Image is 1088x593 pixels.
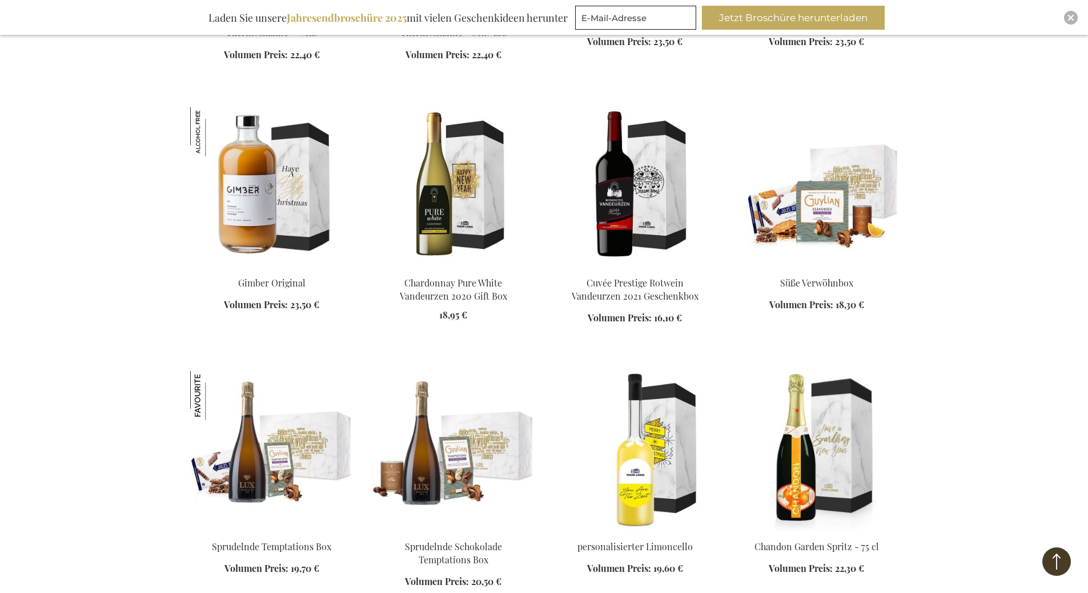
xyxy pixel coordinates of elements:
b: Jahresendbroschüre 2025 [287,11,407,25]
img: Cuvée Pure Red Vandeurzen 2019 Gift Box [553,107,717,267]
span: 23,50 € [835,35,864,47]
a: Volumen Preis: 19,60 € [587,562,683,575]
span: Volumen Preis: [587,35,651,47]
img: Chardonnay Pure White Vandeurzen 2018 Gift Box [372,107,535,267]
img: Sparkling Chocolate Temptations Box [372,371,535,531]
img: Sprudelnde Temptations Box [190,371,239,420]
img: Süße Verwöhnbox [735,107,898,267]
span: Volumen Preis: [224,298,288,310]
a: Gimber Original Gimber Original [190,263,354,273]
span: 18,30 € [836,298,864,310]
span: 19,60 € [653,562,683,574]
span: 22,40 € [472,49,501,60]
a: Sparkling Temptations Bpx Sprudelnde Temptations Box [190,526,354,537]
span: 19,70 € [291,562,319,574]
span: Volumen Preis: [224,49,288,60]
img: Gimber Original [190,107,239,156]
a: Sparkling Chocolate Temptations Box [372,526,535,537]
img: Close [1067,14,1074,21]
a: Chandon Garden Spritz - 75 cl [735,526,898,537]
span: Volumen Preis: [769,35,833,47]
a: Volumen Preis: 22,30 € [769,562,864,575]
a: Personalized Limoncello [553,526,717,537]
span: Volumen Preis: [588,312,652,324]
div: Close [1064,11,1078,25]
a: Chardonnay Pure White Vandeurzen 2018 Gift Box [372,263,535,273]
img: Personalized Limoncello [553,371,717,531]
a: Volumen Preis: 22,40 € [406,49,501,62]
img: Sparkling Temptations Bpx [190,371,354,531]
div: Laden Sie unsere mit vielen Geschenkideen herunter [203,6,573,30]
a: Cuvée Prestige Rotwein Vandeurzen 2021 Geschenkbox [572,277,698,302]
a: Chardonnay Pure White Vandeurzen 2020 Gift Box [400,277,507,302]
span: 23,50 € [290,298,319,310]
span: Volumen Preis: [406,49,469,60]
span: 23,50 € [653,35,682,47]
a: Gimber Original [238,277,306,289]
span: 16,10 € [654,312,682,324]
a: Cuvée Pure Red Vandeurzen 2019 Gift Box [553,263,717,273]
button: Jetzt Broschüre herunterladen [702,6,885,30]
span: Volumen Preis: [769,562,833,574]
form: marketing offers and promotions [575,6,700,33]
img: Chandon Garden Spritz - 75 cl [735,371,898,531]
a: Süße Verwöhnbox [735,263,898,273]
a: Chandon Garden Spritz - 75 cl [754,540,879,552]
span: 22,30 € [835,562,864,574]
a: Volumen Preis: 23,50 € [587,35,682,49]
span: Volumen Preis: [224,562,288,574]
a: Volumen Preis: 16,10 € [588,312,682,325]
a: Sprudelnde Temptations Box [212,540,331,552]
span: 22,40 € [290,49,320,60]
span: 20,50 € [471,575,501,587]
a: Volumen Preis: 23,50 € [769,35,864,49]
input: E-Mail-Adresse [575,6,696,30]
a: Volumen Preis: 23,50 € [224,298,319,312]
a: Sprudelnde Schokolade Temptations Box [405,540,502,566]
span: 18,95 € [439,309,467,321]
img: Gimber Original [190,107,354,267]
span: Volumen Preis: [587,562,651,574]
span: Volumen Preis: [405,575,469,587]
a: Volumen Preis: 19,70 € [224,562,319,575]
a: personalisierter Limoncello [577,540,693,552]
a: Volumen Preis: 22,40 € [224,49,320,62]
a: Volumen Preis: 18,30 € [769,298,864,312]
span: Volumen Preis: [769,298,833,310]
a: Volumen Preis: 20,50 € [405,575,501,588]
a: Süße Verwöhnbox [780,277,853,289]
